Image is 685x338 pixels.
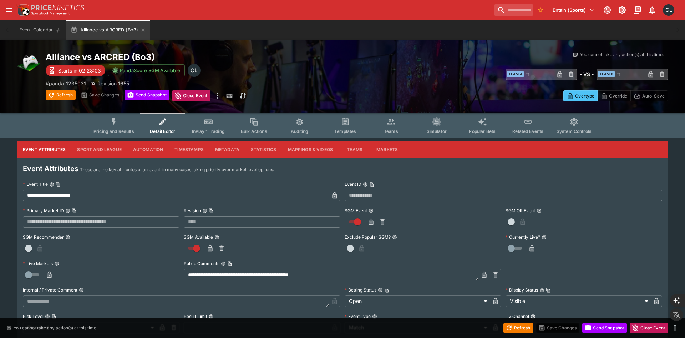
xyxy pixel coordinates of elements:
button: Risk LevelCopy To Clipboard [45,314,50,319]
button: Copy To Clipboard [546,288,551,293]
span: Popular Bets [469,129,496,134]
img: Sportsbook Management [31,12,70,15]
button: PandaScore SGM Available [108,64,185,76]
span: Simulator [427,129,447,134]
button: Copy To Clipboard [51,314,56,319]
button: Chad Liu [661,2,676,18]
span: Pricing and Results [93,129,134,134]
button: Select Tenant [548,4,599,16]
p: Copy To Clipboard [46,80,86,87]
img: esports.png [17,51,40,74]
p: Override [609,92,627,100]
span: Auditing [291,129,308,134]
p: SGM Recommender [23,234,64,240]
button: Teams [339,141,371,158]
button: Event IDCopy To Clipboard [363,182,368,187]
button: Event TitleCopy To Clipboard [49,182,54,187]
button: Close Event [630,323,668,333]
p: Event Type [345,313,371,319]
button: Result Limit [209,314,214,319]
div: Start From [563,90,668,101]
p: Revision 1655 [97,80,129,87]
button: Exclude Popular SGM? [392,235,397,240]
button: Event Calendar [15,20,65,40]
h2: Copy To Clipboard [46,51,357,63]
button: open drawer [3,4,16,16]
p: Exclude Popular SGM? [345,234,391,240]
button: RevisionCopy To Clipboard [202,208,207,213]
p: Currently Live? [506,234,540,240]
p: You cannot take any action(s) at this time. [580,51,664,58]
button: Public CommentsCopy To Clipboard [221,261,226,266]
img: PriceKinetics [31,5,84,10]
button: Statistics [245,141,282,158]
p: You cannot take any action(s) at this time. [14,325,97,331]
p: Result Limit [184,313,207,319]
button: Send Snapshot [582,323,627,333]
button: Notifications [646,4,659,16]
button: Copy To Clipboard [369,182,374,187]
p: Display Status [506,287,538,293]
span: InPlay™ Trading [192,129,225,134]
span: Related Events [512,129,543,134]
button: Overtype [563,90,598,101]
button: Refresh [46,90,76,100]
p: Overtype [575,92,594,100]
span: Bulk Actions [241,129,267,134]
button: No Bookmarks [535,4,546,16]
span: Teams [384,129,398,134]
button: Event Type [372,314,377,319]
button: Override [597,90,630,101]
span: Team B [598,71,615,77]
button: Live Markets [54,261,59,266]
button: Automation [127,141,169,158]
button: Currently Live? [542,235,547,240]
div: Visible [506,295,651,307]
div: Event type filters [88,113,597,138]
button: Copy To Clipboard [384,288,389,293]
button: SGM OR Event [537,208,542,213]
button: TV Channel [531,314,536,319]
button: Markets [371,141,404,158]
button: SGM Available [214,235,219,240]
button: Betting StatusCopy To Clipboard [378,288,383,293]
span: System Controls [557,129,592,134]
div: Open [345,295,490,307]
p: Starts in 02:28:03 [58,67,101,74]
span: Templates [334,129,356,134]
button: Sport and League [71,141,127,158]
button: SGM Recommender [65,235,70,240]
p: Risk Level [23,313,44,319]
p: Live Markets [23,260,53,267]
button: Refresh [503,323,533,333]
p: SGM Available [184,234,213,240]
span: Team A [507,71,524,77]
button: Documentation [631,4,644,16]
p: Revision [184,208,201,214]
p: SGM Event [345,208,367,214]
button: Connected to PK [601,4,614,16]
span: Detail Editor [150,129,175,134]
div: Chad Liu [188,64,201,77]
img: PriceKinetics Logo [16,3,30,17]
p: Event Title [23,181,48,187]
div: Chad Liu [663,4,674,16]
button: Alliance vs ARCRED (Bo3) [66,20,150,40]
button: Toggle light/dark mode [616,4,629,16]
button: more [671,324,679,332]
p: Betting Status [345,287,376,293]
p: TV Channel [506,313,529,319]
button: SGM Event [369,208,374,213]
button: Send Snapshot [125,90,169,100]
button: Internal / Private Comment [79,288,84,293]
p: Event ID [345,181,361,187]
button: Display StatusCopy To Clipboard [539,288,544,293]
button: Copy To Clipboard [56,182,61,187]
p: Auto-Save [642,92,665,100]
button: Event Attributes [17,141,71,158]
input: search [494,4,533,16]
button: Copy To Clipboard [72,208,77,213]
button: Auto-Save [630,90,668,101]
button: Metadata [209,141,245,158]
button: more [213,90,222,101]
